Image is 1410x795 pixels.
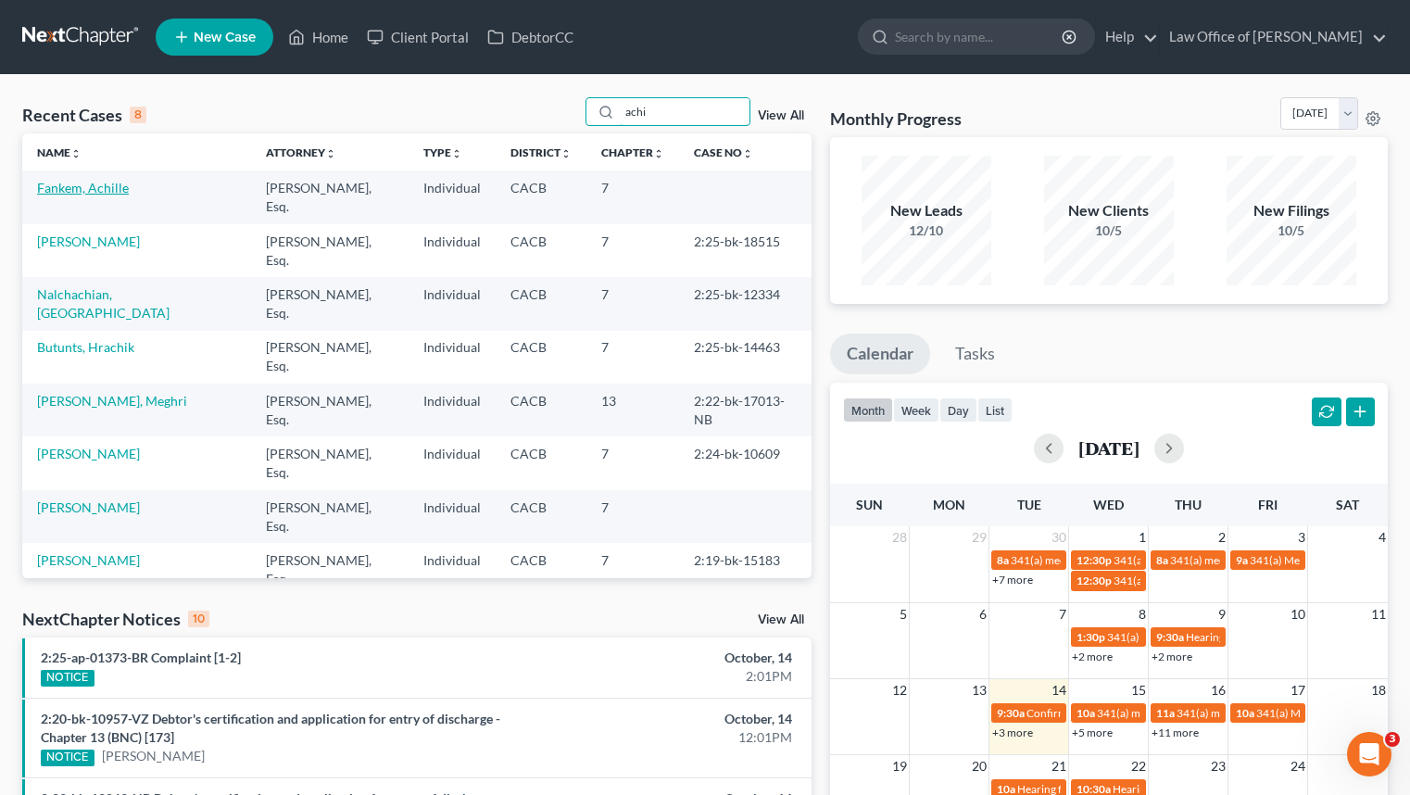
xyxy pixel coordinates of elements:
[251,331,409,384] td: [PERSON_NAME], Esq.
[1347,732,1391,776] iframe: Intercom live chat
[895,19,1064,54] input: Search by name...
[130,107,146,123] div: 8
[970,755,988,777] span: 20
[496,224,586,277] td: CACB
[679,224,811,277] td: 2:25-bk-18515
[970,526,988,549] span: 29
[586,277,679,330] td: 7
[679,277,811,330] td: 2:25-bk-12334
[1385,732,1400,747] span: 3
[1078,438,1139,458] h2: [DATE]
[41,711,500,745] a: 2:20-bk-10957-VZ Debtor's certification and application for entry of discharge - Chapter 13 (BNC)...
[977,397,1013,423] button: list
[1044,200,1174,221] div: New Clients
[939,397,977,423] button: day
[37,339,134,355] a: Butunts, Hrachik
[1289,755,1307,777] span: 24
[586,170,679,223] td: 7
[997,706,1025,720] span: 9:30a
[694,145,753,159] a: Case Nounfold_more
[830,107,962,130] h3: Monthly Progress
[1152,650,1192,663] a: +2 more
[510,145,572,159] a: Districtunfold_more
[586,490,679,543] td: 7
[893,397,939,423] button: week
[409,490,496,543] td: Individual
[1137,603,1148,625] span: 8
[451,148,462,159] i: unfold_more
[679,543,811,596] td: 2:19-bk-15183
[679,331,811,384] td: 2:25-bk-14463
[554,710,792,728] div: October, 14
[1114,553,1293,567] span: 341(a) Meeting for [PERSON_NAME]
[586,384,679,436] td: 13
[1236,706,1254,720] span: 10a
[1050,755,1068,777] span: 21
[560,148,572,159] i: unfold_more
[653,148,664,159] i: unfold_more
[496,384,586,436] td: CACB
[37,286,170,321] a: Nalchachian, [GEOGRAPHIC_DATA]
[992,573,1033,587] a: +7 more
[938,334,1012,374] a: Tasks
[409,224,496,277] td: Individual
[41,670,94,687] div: NOTICE
[554,649,792,667] div: October, 14
[1114,574,1293,587] span: 341(a) Meeting for [PERSON_NAME]
[409,331,496,384] td: Individual
[758,613,804,626] a: View All
[41,650,241,665] a: 2:25-ap-01373-BR Complaint [1-2]
[423,145,462,159] a: Typeunfold_more
[37,180,129,196] a: Fankem, Achille
[1227,221,1356,240] div: 10/5
[1076,574,1112,587] span: 12:30p
[1076,553,1112,567] span: 12:30p
[251,170,409,223] td: [PERSON_NAME], Esq.
[37,499,140,515] a: [PERSON_NAME]
[862,200,991,221] div: New Leads
[1296,526,1307,549] span: 3
[1057,603,1068,625] span: 7
[496,331,586,384] td: CACB
[1216,526,1227,549] span: 2
[843,397,893,423] button: month
[1156,630,1184,644] span: 9:30a
[586,543,679,596] td: 7
[1160,20,1387,54] a: Law Office of [PERSON_NAME]
[1044,221,1174,240] div: 10/5
[37,446,140,461] a: [PERSON_NAME]
[1072,650,1113,663] a: +2 more
[194,31,256,44] span: New Case
[1336,497,1359,512] span: Sat
[890,679,909,701] span: 12
[496,170,586,223] td: CACB
[1227,200,1356,221] div: New Filings
[496,543,586,596] td: CACB
[251,277,409,330] td: [PERSON_NAME], Esq.
[586,224,679,277] td: 7
[409,436,496,489] td: Individual
[1050,679,1068,701] span: 14
[22,608,209,630] div: NextChapter Notices
[102,747,205,765] a: [PERSON_NAME]
[1156,553,1168,567] span: 8a
[1076,706,1095,720] span: 10a
[409,543,496,596] td: Individual
[601,145,664,159] a: Chapterunfold_more
[679,436,811,489] td: 2:24-bk-10609
[890,526,909,549] span: 28
[554,667,792,686] div: 2:01PM
[1129,755,1148,777] span: 22
[1258,497,1278,512] span: Fri
[1216,603,1227,625] span: 9
[496,436,586,489] td: CACB
[37,233,140,249] a: [PERSON_NAME]
[1177,706,1355,720] span: 341(a) meeting for [PERSON_NAME]
[620,98,749,125] input: Search by name...
[37,552,140,568] a: [PERSON_NAME]
[586,331,679,384] td: 7
[478,20,583,54] a: DebtorCC
[970,679,988,701] span: 13
[862,221,991,240] div: 12/10
[409,384,496,436] td: Individual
